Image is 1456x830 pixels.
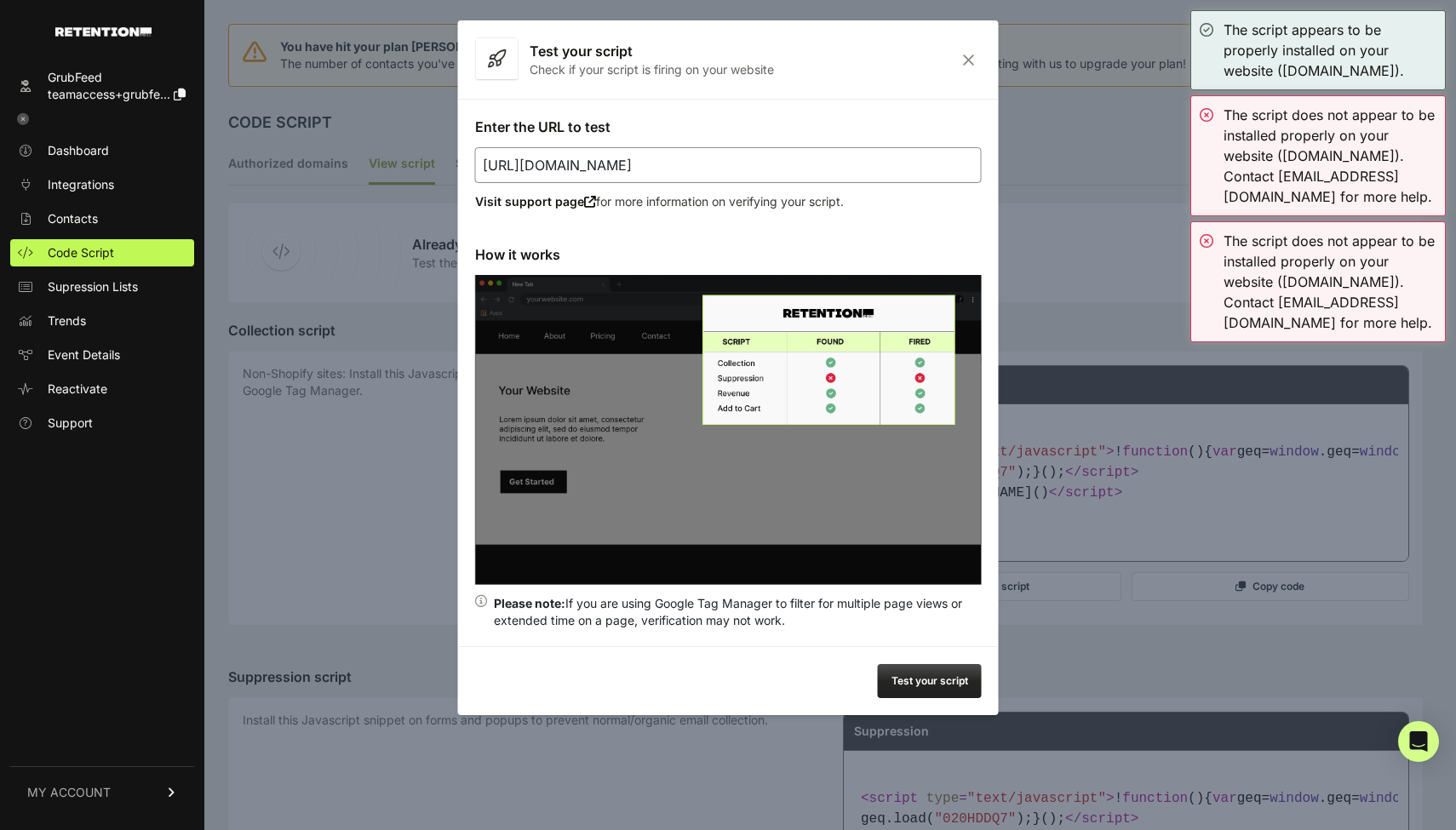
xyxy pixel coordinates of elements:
[1398,721,1439,762] div: Open Intercom Messenger
[1224,105,1436,207] div: The script does not appear to be installed properly on your website ([DOMAIN_NAME]). Contact [EMA...
[48,346,120,363] span: Event Details
[10,64,194,108] a: GrubFeed teamaccess+grubfe...
[475,147,982,183] input: https://www.acme.com/
[475,194,596,209] a: Visit support page
[48,210,98,227] span: Contacts
[10,409,194,437] a: Support
[10,171,194,198] a: Integrations
[10,307,194,335] a: Trends
[10,375,194,403] a: Reactivate
[48,69,186,86] div: GrubFeed
[10,137,194,164] a: Dashboard
[48,312,86,329] span: Trends
[494,595,982,629] div: If you are using Google Tag Manager to filter for multiple page views or extended time on a page,...
[1224,20,1436,81] div: The script appears to be properly installed on your website ([DOMAIN_NAME]).
[48,278,138,295] span: Supression Lists
[475,275,982,585] img: verify script installation
[27,784,111,801] span: MY ACCOUNT
[10,273,194,301] a: Supression Lists
[10,341,194,369] a: Event Details
[10,205,194,232] a: Contacts
[1224,231,1436,333] div: The script does not appear to be installed properly on your website ([DOMAIN_NAME]). Contact [EMA...
[48,87,170,101] span: teamaccess+grubfe...
[878,664,982,698] button: Test your script
[494,596,565,610] strong: Please note:
[475,193,982,210] p: for more information on verifying your script.
[48,176,114,193] span: Integrations
[530,41,774,61] h3: Test your script
[475,118,610,135] label: Enter the URL to test
[10,766,194,818] a: MY ACCOUNT
[48,381,107,398] span: Reactivate
[10,239,194,266] a: Code Script
[55,27,152,37] img: Retention.com
[48,415,93,432] span: Support
[48,142,109,159] span: Dashboard
[955,53,982,67] i: Close
[475,244,982,265] h3: How it works
[48,244,114,261] span: Code Script
[530,61,774,78] p: Check if your script is firing on your website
